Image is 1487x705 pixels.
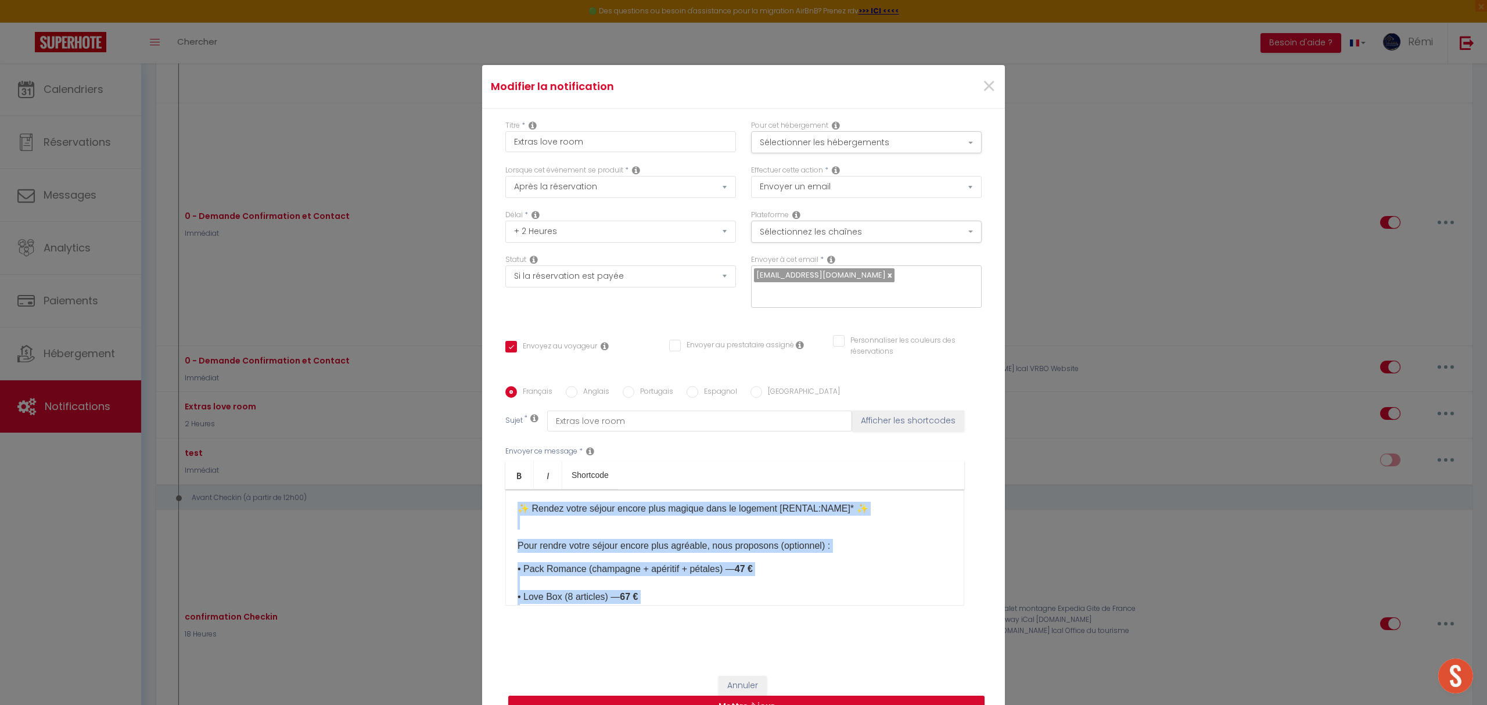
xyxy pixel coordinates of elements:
[505,165,623,176] label: Lorsque cet événement se produit
[620,592,638,602] strong: 67 €
[1438,659,1473,693] div: Ouvrir le chat
[751,254,818,265] label: Envoyer à cet email
[562,461,618,489] a: Shortcode
[751,210,789,221] label: Plateforme
[982,69,996,104] span: ×
[518,539,952,553] p: Pour rendre votre séjour encore plus agréable, nous proposons (optionnel) :
[518,502,952,530] p: ✨ Rendez votre séjour encore plus magique dans le logement [RENTAL:NAME]​* ✨
[577,386,609,399] label: Anglais
[762,386,840,399] label: [GEOGRAPHIC_DATA]
[505,254,526,265] label: Statut
[531,210,540,220] i: Action Time
[601,341,609,351] i: Envoyer au voyageur
[505,415,523,427] label: Sujet
[852,411,964,431] button: Afficher les shortcodes
[735,564,753,574] strong: 47 €
[505,461,534,489] a: Bold
[518,562,952,688] p: • Pack Romance (champagne + apéritif + pétales) — • Love Box (8 articles) — • Arrivée anticipée 1...
[832,166,840,175] i: Action Type
[756,269,886,280] span: [EMAIL_ADDRESS][DOMAIN_NAME]
[751,120,828,131] label: Pour cet hébergement
[982,74,996,99] button: Close
[751,221,982,243] button: Sélectionnez les chaînes
[505,120,520,131] label: Titre
[751,165,823,176] label: Effectuer cette action
[832,121,840,130] i: This Rental
[586,447,594,456] i: Message
[505,446,577,457] label: Envoyer ce message
[505,210,523,221] label: Délai
[530,413,538,423] i: Subject
[634,386,673,399] label: Portugais
[529,121,537,130] i: Title
[530,255,538,264] i: Booking status
[534,461,562,489] a: Italic
[796,340,804,350] i: Envoyer au prestataire si il est assigné
[698,386,737,399] label: Espagnol
[517,386,552,399] label: Français
[751,131,982,153] button: Sélectionner les hébergements
[719,676,767,696] button: Annuler
[491,78,822,95] h4: Modifier la notification
[632,166,640,175] i: Event Occur
[505,490,964,606] div: ​
[827,255,835,264] i: Recipient
[792,210,800,220] i: Action Channel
